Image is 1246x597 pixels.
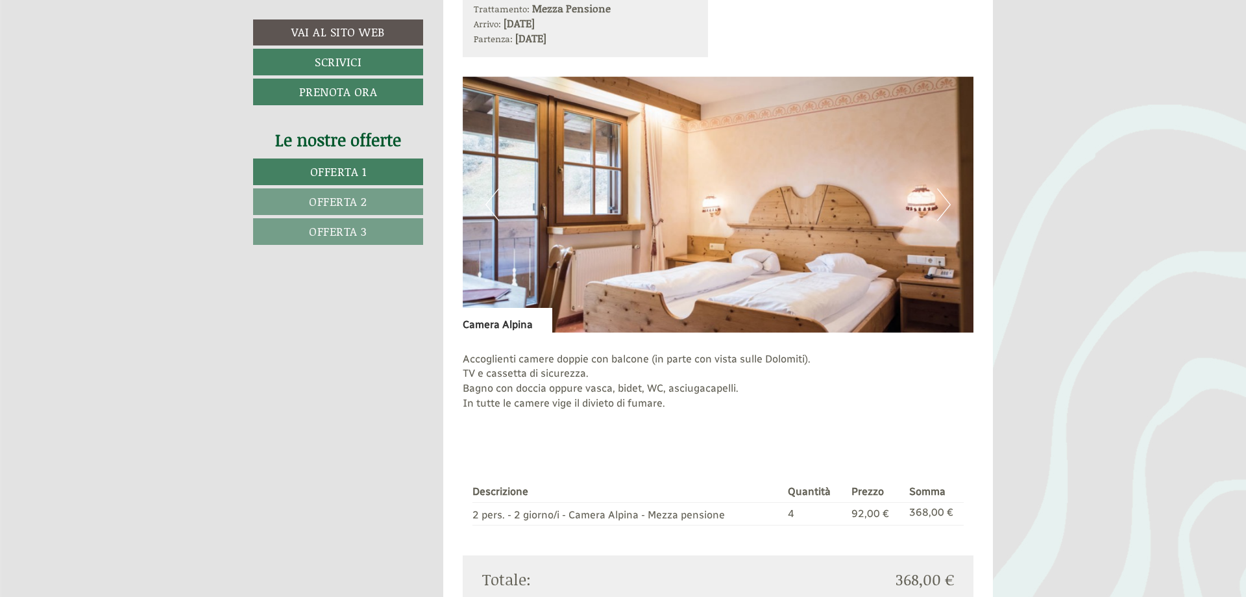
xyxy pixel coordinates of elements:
b: Mezza Pensione [532,1,611,16]
img: image [463,77,974,333]
button: Next [937,188,951,221]
span: Offerta 2 [309,193,367,210]
b: [DATE] [515,31,546,45]
td: 368,00 € [904,502,964,526]
a: Vai al sito web [253,19,423,45]
td: 2 pers. - 2 giorno/i - Camera Alpina - Mezza pensione [472,502,783,526]
div: Le nostre offerte [253,128,423,152]
th: Descrizione [472,482,783,502]
div: Totale: [472,568,718,591]
th: Prezzo [846,482,904,502]
p: Accoglienti camere doppie con balcone (in parte con vista sulle Dolomiti). TV e cassetta di sicur... [463,352,974,426]
button: Previous [485,188,499,221]
b: [DATE] [504,16,535,31]
small: Partenza: [474,32,513,45]
span: 92,00 € [851,507,889,520]
div: Camera Alpina [463,308,552,333]
td: 4 [783,502,847,526]
th: Quantità [783,482,847,502]
a: Scrivici [253,49,423,75]
th: Somma [904,482,964,502]
span: 368,00 € [896,568,954,591]
small: Trattamento: [474,2,530,16]
span: Offerta 1 [310,163,367,180]
span: Offerta 3 [309,223,367,240]
a: Prenota ora [253,79,423,105]
small: Arrivo: [474,17,501,31]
